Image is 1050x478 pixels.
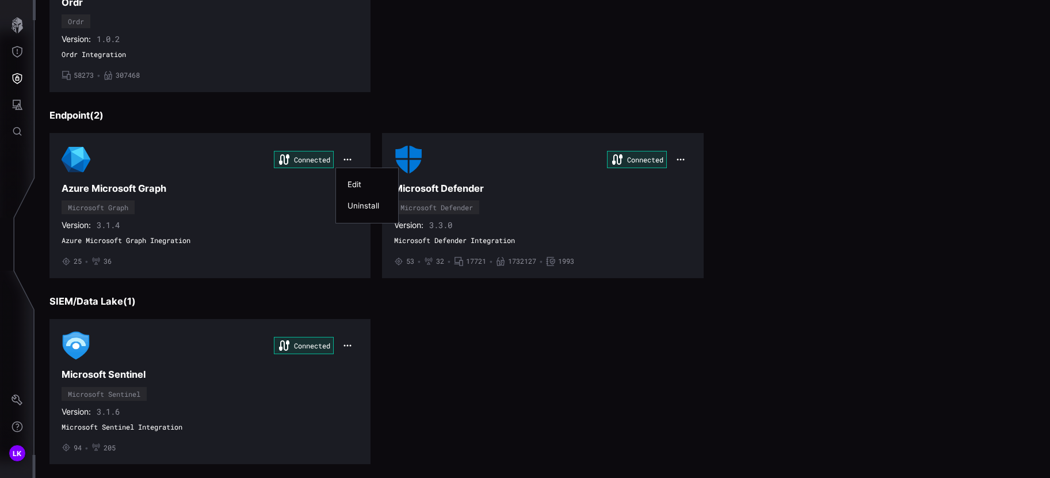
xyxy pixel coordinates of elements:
span: Version: [62,220,91,230]
span: 3.1.4 [97,220,120,230]
div: Ordr [68,18,84,25]
h3: SIEM/Data Lake ( 1 ) [49,295,1036,308]
span: • [97,71,101,80]
img: Microsoft Defender [394,145,423,174]
div: Microsoft Defender [400,204,473,211]
span: 1.0.2 [97,34,120,44]
span: • [447,257,451,266]
span: 53 [406,257,414,266]
h3: Endpoint ( 2 ) [49,109,1036,122]
button: LK [1,440,34,466]
span: LK [13,447,22,460]
div: Connected [274,337,334,354]
span: • [489,257,493,266]
span: • [539,257,543,266]
span: Version: [62,34,91,44]
span: 36 [104,257,112,266]
span: 1732127 [508,257,536,266]
div: Connected [274,151,334,168]
span: 3.3.0 [429,220,452,230]
img: Microsoft Sentinel [62,331,90,360]
span: 1993 [558,257,574,266]
div: Edit [348,180,387,189]
span: 205 [104,443,116,453]
span: • [85,257,89,266]
span: Azure Microsoft Graph Inegration [62,236,358,245]
span: • [85,443,89,453]
h3: Microsoft Sentinel [62,369,358,381]
div: Uninstall [348,201,387,211]
h3: Azure Microsoft Graph [62,183,358,195]
div: Microsoft Graph [68,204,128,211]
div: Microsoft Sentinel [68,390,140,397]
span: 58273 [74,71,94,80]
span: 17721 [466,257,486,266]
span: Version: [62,407,91,417]
img: Microsoft Graph [62,145,90,174]
span: Microsoft Defender Integration [394,236,691,245]
span: 25 [74,257,82,266]
span: Microsoft Sentinel Integration [62,423,358,432]
span: 94 [74,443,82,453]
h3: Microsoft Defender [394,183,691,195]
span: Ordr Integration [62,50,358,59]
span: • [417,257,421,266]
span: 307468 [116,71,140,80]
span: 32 [436,257,444,266]
span: Version: [394,220,423,230]
span: 3.1.6 [97,407,120,417]
div: Connected [607,151,667,168]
